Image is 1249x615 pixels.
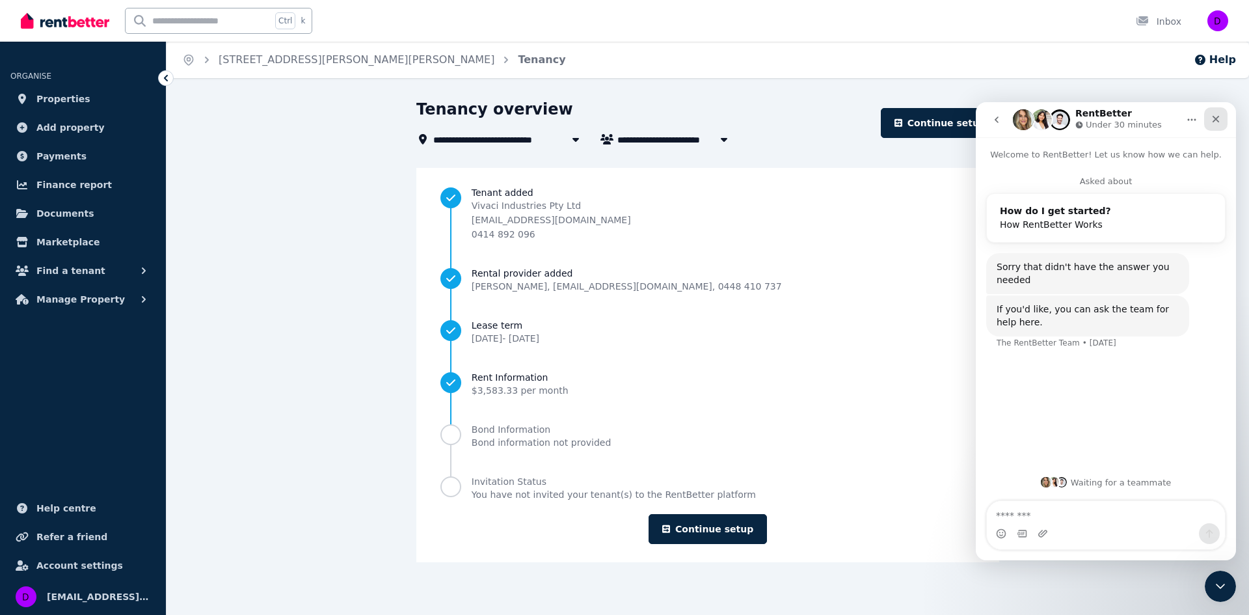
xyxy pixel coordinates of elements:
a: Properties [10,86,155,112]
iframe: Intercom live chat [976,102,1236,560]
a: Documents [10,200,155,226]
span: [EMAIL_ADDRESS][DOMAIN_NAME] [47,589,150,605]
span: [DATE] - [DATE] [472,333,539,344]
span: Help centre [36,500,96,516]
nav: Progress [440,186,975,501]
h1: Tenancy overview [416,99,573,120]
div: Bond information not provided [472,436,611,449]
button: Find a tenant [10,258,155,284]
button: Help [1194,52,1236,68]
a: Account settings [10,553,155,579]
iframe: Intercom live chat [1205,571,1236,602]
a: Marketplace [10,229,155,255]
span: Find a tenant [36,263,105,279]
a: [STREET_ADDRESS][PERSON_NAME][PERSON_NAME] [219,53,494,66]
a: Rent Information$3,583.33 per month [440,371,975,397]
a: Payments [10,143,155,169]
span: Properties [36,91,90,107]
span: Tenant added [472,186,975,199]
span: Rental provider added [472,267,782,280]
span: Ctrl [275,12,295,29]
a: Lease term[DATE]- [DATE] [440,319,975,345]
button: Manage Property [10,286,155,312]
span: k [301,16,305,26]
a: Rental provider added[PERSON_NAME], [EMAIL_ADDRESS][DOMAIN_NAME], 0448 410 737 [440,267,975,293]
a: Tenancy [518,53,565,66]
a: Finance report [10,172,155,198]
a: Tenant addedVivaci Industries Pty Ltd[EMAIL_ADDRESS][DOMAIN_NAME]0414 892 096 [440,186,975,241]
img: dalrympleroad399@gmail.com [16,586,36,607]
div: Inbox [1136,15,1181,28]
a: Add property [10,115,155,141]
a: Continue setup [649,514,767,544]
span: [PERSON_NAME] , [EMAIL_ADDRESS][DOMAIN_NAME] , 0448 410 737 [472,280,782,293]
img: RentBetter [21,11,109,31]
span: 0414 892 096 [472,229,535,239]
p: Vivaci Industries Pty Ltd [472,199,631,212]
span: Lease term [472,319,539,332]
a: Continue setup [881,108,999,138]
a: Help centre [10,495,155,521]
span: Marketplace [36,234,100,250]
a: Invitation StatusYou have not invited your tenant(s) to the RentBetter platform [440,475,975,501]
span: Rent Information [472,371,569,384]
span: Invitation Status [472,475,756,488]
a: Bond InformationBond information not provided [440,423,975,449]
span: Bond Information [472,423,611,436]
nav: Breadcrumb [167,42,582,78]
span: Payments [36,148,87,164]
span: $3,583.33 per month [472,385,569,396]
span: ORGANISE [10,72,51,81]
span: Manage Property [36,292,125,307]
span: You have not invited your tenant(s) to the RentBetter platform [472,488,756,501]
img: dalrympleroad399@gmail.com [1207,10,1228,31]
span: Account settings [36,558,123,573]
span: Documents [36,206,94,221]
span: Add property [36,120,105,135]
span: Finance report [36,177,112,193]
a: Refer a friend [10,524,155,550]
p: [EMAIL_ADDRESS][DOMAIN_NAME] [472,213,631,226]
span: Refer a friend [36,529,107,545]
